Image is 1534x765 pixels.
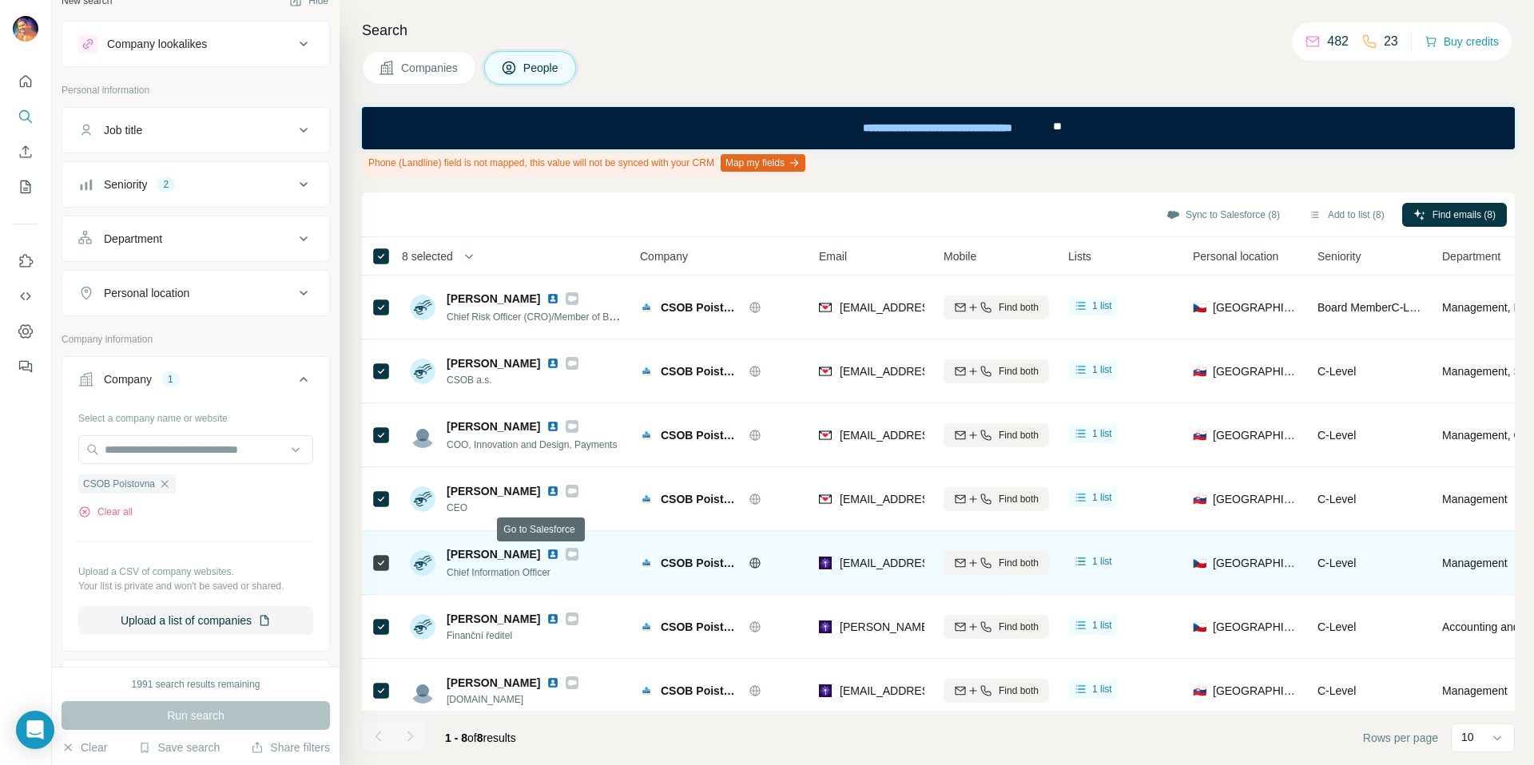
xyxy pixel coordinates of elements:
[1213,491,1298,507] span: [GEOGRAPHIC_DATA]
[1193,299,1206,315] span: 🇨🇿
[13,247,38,275] button: Use Surfe on LinkedIn
[13,352,38,381] button: Feedback
[1327,32,1349,51] p: 482
[944,487,1049,511] button: Find both
[447,567,550,578] span: Chief Information Officer
[944,359,1049,383] button: Find both
[447,291,540,307] span: [PERSON_NAME]
[1213,683,1298,699] span: [GEOGRAPHIC_DATA]
[661,619,741,635] span: CSOB Poistovna
[1092,554,1112,569] span: 1 list
[840,429,1029,442] span: [EMAIL_ADDRESS][DOMAIN_NAME]
[1193,491,1206,507] span: 🇸🇰
[410,486,435,512] img: Avatar
[1092,299,1112,313] span: 1 list
[819,427,832,443] img: provider findymail logo
[104,122,142,138] div: Job title
[104,231,162,247] div: Department
[362,149,809,176] div: Phone (Landline) field is not mapped, this value will not be synced with your CRM
[721,154,805,172] button: Map my fields
[1317,301,1430,314] span: Board Member C-Level
[546,357,559,370] img: LinkedIn logo
[840,365,1029,378] span: [EMAIL_ADDRESS][DOMAIN_NAME]
[661,683,741,699] span: CSOB Poistovna
[78,505,133,519] button: Clear all
[62,739,107,755] button: Clear
[819,619,832,635] img: provider leadmagic logo
[546,548,559,561] img: LinkedIn logo
[1363,730,1438,746] span: Rows per page
[410,678,435,704] img: Avatar
[447,439,617,450] span: COO, Innovation and Design, Payments
[13,67,38,96] button: Quick start
[1317,429,1356,442] span: C-Level
[999,492,1039,506] span: Find both
[1092,363,1112,377] span: 1 list
[640,248,688,264] span: Company
[477,731,483,744] span: 8
[1433,208,1496,222] span: Find emails (8)
[819,363,832,379] img: provider findymail logo
[62,83,330,97] p: Personal information
[362,107,1515,149] iframe: Banner
[251,739,330,755] button: Share filters
[83,477,155,491] span: CSOB Poistovna
[447,355,540,371] span: [PERSON_NAME]
[999,364,1039,379] span: Find both
[640,557,653,569] img: Logo of CSOB Poistovna
[447,675,540,691] span: [PERSON_NAME]
[447,692,578,707] span: [DOMAIN_NAME]
[999,300,1039,315] span: Find both
[944,551,1049,575] button: Find both
[104,371,152,387] div: Company
[410,359,435,384] img: Avatar
[1442,683,1508,699] span: Management
[447,611,540,627] span: [PERSON_NAME]
[447,373,578,387] span: CSOB a.s.
[1193,683,1206,699] span: 🇸🇰
[447,310,680,323] span: Chief Risk Officer (CRO)/Member of Board of Directors
[1213,555,1298,571] span: [GEOGRAPHIC_DATA]
[1442,491,1508,507] span: Management
[1193,555,1206,571] span: 🇨🇿
[1442,248,1500,264] span: Department
[546,612,559,625] img: LinkedIn logo
[157,177,175,192] div: 2
[447,418,540,434] span: [PERSON_NAME]
[410,550,435,576] img: Avatar
[467,731,477,744] span: of
[1384,32,1398,51] p: 23
[1442,555,1508,571] span: Management
[1317,684,1356,697] span: C-Level
[840,620,1121,633] span: [PERSON_NAME][EMAIL_ADDRESS][DOMAIN_NAME]
[944,679,1049,703] button: Find both
[819,491,832,507] img: provider findymail logo
[445,731,516,744] span: results
[546,485,559,497] img: LinkedIn logo
[1402,203,1507,227] button: Find emails (8)
[447,501,578,515] span: CEO
[16,711,54,749] div: Open Intercom Messenger
[1317,248,1361,264] span: Seniority
[661,555,741,571] span: CSOB Poistovna
[640,620,653,633] img: Logo of CSOB Poistovna
[640,301,653,314] img: Logo of CSOB Poistovna
[78,405,313,426] div: Select a company name or website
[840,684,1029,697] span: [EMAIL_ADDRESS][DOMAIN_NAME]
[362,19,1515,42] h4: Search
[1317,620,1356,633] span: C-Level
[62,220,329,258] button: Department
[1425,30,1499,53] button: Buy credits
[999,428,1039,442] span: Find both
[78,565,313,579] p: Upload a CSV of company websites.
[944,248,976,264] span: Mobile
[104,285,189,301] div: Personal location
[1092,682,1112,696] span: 1 list
[661,427,741,443] span: CSOB Poistovna
[640,365,653,378] img: Logo of CSOB Poistovna
[1193,363,1206,379] span: 🇸🇰
[1092,426,1112,441] span: 1 list
[1193,248,1278,264] span: Personal location
[107,36,207,52] div: Company lookalikes
[1092,490,1112,505] span: 1 list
